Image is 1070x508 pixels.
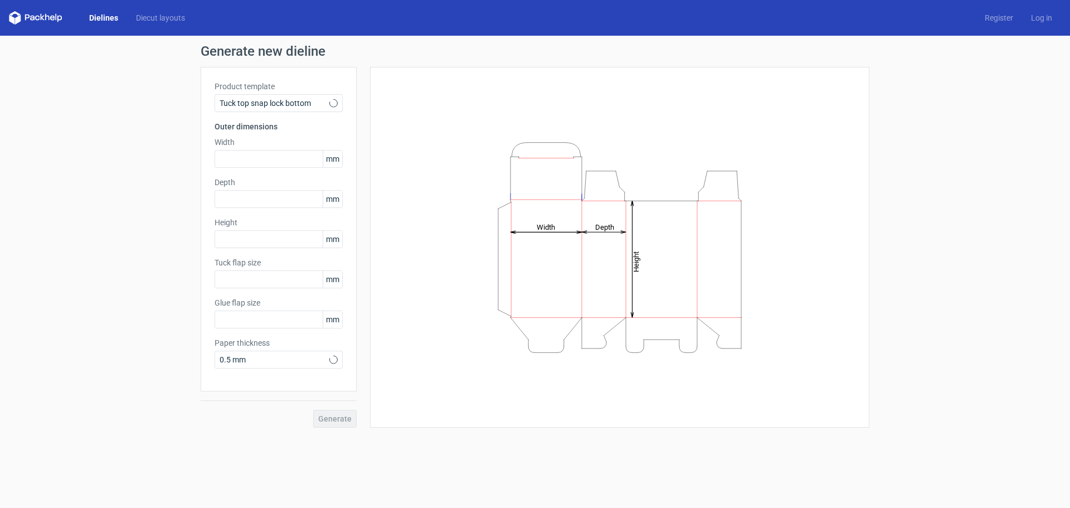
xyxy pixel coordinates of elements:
span: mm [323,271,342,288]
span: Tuck top snap lock bottom [220,98,329,109]
label: Paper thickness [215,337,343,349]
h1: Generate new dieline [201,45,869,58]
label: Depth [215,177,343,188]
a: Register [976,12,1022,23]
label: Tuck flap size [215,257,343,268]
tspan: Width [537,222,555,231]
h3: Outer dimensions [215,121,343,132]
span: mm [323,191,342,207]
span: 0.5 mm [220,354,329,365]
a: Diecut layouts [127,12,194,23]
label: Height [215,217,343,228]
label: Width [215,137,343,148]
label: Glue flap size [215,297,343,308]
label: Product template [215,81,343,92]
span: mm [323,151,342,167]
span: mm [323,231,342,248]
a: Log in [1022,12,1061,23]
tspan: Height [632,251,640,272]
span: mm [323,311,342,328]
a: Dielines [80,12,127,23]
tspan: Depth [595,222,614,231]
